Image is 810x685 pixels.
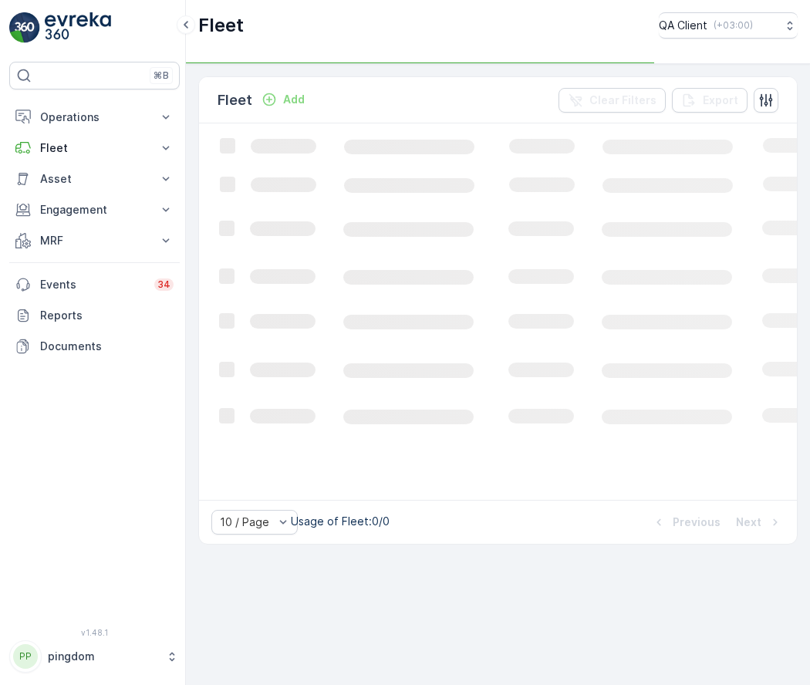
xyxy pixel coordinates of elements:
[13,644,38,669] div: PP
[659,12,798,39] button: QA Client(+03:00)
[9,640,180,673] button: PPpingdom
[154,69,169,82] p: ⌘B
[9,300,180,331] a: Reports
[291,514,390,529] p: Usage of Fleet : 0/0
[40,140,149,156] p: Fleet
[40,233,149,248] p: MRF
[672,88,748,113] button: Export
[157,278,170,291] p: 34
[736,515,761,530] p: Next
[9,194,180,225] button: Engagement
[9,12,40,43] img: logo
[703,93,738,108] p: Export
[559,88,666,113] button: Clear Filters
[40,277,145,292] p: Events
[255,90,311,109] button: Add
[218,89,252,111] p: Fleet
[673,515,721,530] p: Previous
[9,331,180,362] a: Documents
[40,171,149,187] p: Asset
[659,18,707,33] p: QA Client
[9,628,180,637] span: v 1.48.1
[714,19,753,32] p: ( +03:00 )
[9,102,180,133] button: Operations
[734,513,785,531] button: Next
[40,202,149,218] p: Engagement
[40,308,174,323] p: Reports
[40,110,149,125] p: Operations
[283,92,305,107] p: Add
[9,133,180,164] button: Fleet
[9,225,180,256] button: MRF
[48,649,158,664] p: pingdom
[40,339,174,354] p: Documents
[198,13,244,38] p: Fleet
[650,513,722,531] button: Previous
[589,93,656,108] p: Clear Filters
[9,164,180,194] button: Asset
[45,12,111,43] img: logo_light-DOdMpM7g.png
[9,269,180,300] a: Events34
